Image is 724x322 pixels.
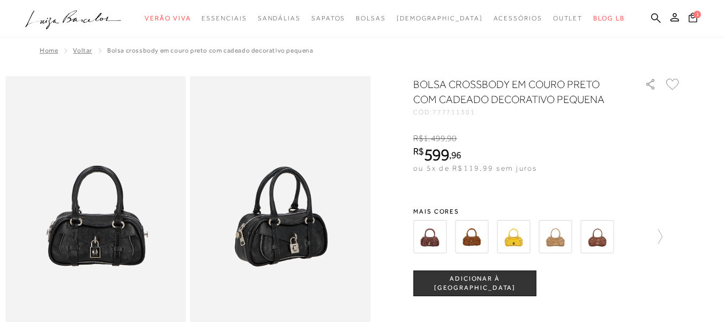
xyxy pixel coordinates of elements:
span: Outlet [553,14,583,22]
a: Voltar [73,47,92,54]
a: noSubCategoriesText [258,9,301,28]
button: ADICIONAR À [GEOGRAPHIC_DATA] [413,270,536,296]
span: Essenciais [201,14,247,22]
a: BLOG LB [593,9,624,28]
span: BLOG LB [593,14,624,22]
a: noSubCategoriesText [397,9,483,28]
i: R$ [413,147,424,156]
img: BOLSA CROSSBODY EM CAMURÇA CAFÉ COM CADEADO DECORATIVO PEQUENA [413,220,446,253]
i: , [445,134,457,143]
a: noSubCategoriesText [553,9,583,28]
span: 90 [447,134,457,143]
span: Acessórios [494,14,542,22]
i: , [449,150,461,160]
span: Verão Viva [145,14,191,22]
span: [DEMOGRAPHIC_DATA] [397,14,483,22]
a: noSubCategoriesText [145,9,191,28]
span: 599 [424,145,449,164]
i: R$ [413,134,423,143]
span: 1.499 [423,134,445,143]
span: BOLSA CROSSBODY EM COURO PRETO COM CADEADO DECORATIVO PEQUENA [107,47,314,54]
img: BOLSA CROSSBODY EM COURO CARAMELO COM CADEADO DECORATIVO PEQUENA [580,220,614,253]
a: noSubCategoriesText [494,9,542,28]
img: BOLSA CROSSBODY EM COURO AMARELO HONEY COM CADEADO DECORATIVO PEQUENA [497,220,530,253]
span: Mais cores [413,208,681,215]
span: ou 5x de R$119,99 sem juros [413,164,537,172]
span: Sandálias [258,14,301,22]
span: 1 [693,11,701,18]
span: 777711301 [432,108,475,116]
button: 1 [685,12,700,26]
a: noSubCategoriesText [201,9,247,28]
div: CÓD: [413,109,628,115]
span: Sapatos [311,14,345,22]
img: BOLSA CROSSBODY EM COURO BEGE ARGILA COM CADEADO DECORATIVO PEQUENA [539,220,572,253]
a: noSubCategoriesText [311,9,345,28]
span: Bolsas [356,14,386,22]
span: 96 [451,149,461,160]
h1: BOLSA CROSSBODY EM COURO PRETO COM CADEADO DECORATIVO PEQUENA [413,77,614,107]
a: Home [40,47,58,54]
a: noSubCategoriesText [356,9,386,28]
span: ADICIONAR À [GEOGRAPHIC_DATA] [414,274,536,293]
img: BOLSA CROSSBODY EM CAMURÇA CARAMELO COM CADEADO DECORATIVO PEQUENA [455,220,488,253]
